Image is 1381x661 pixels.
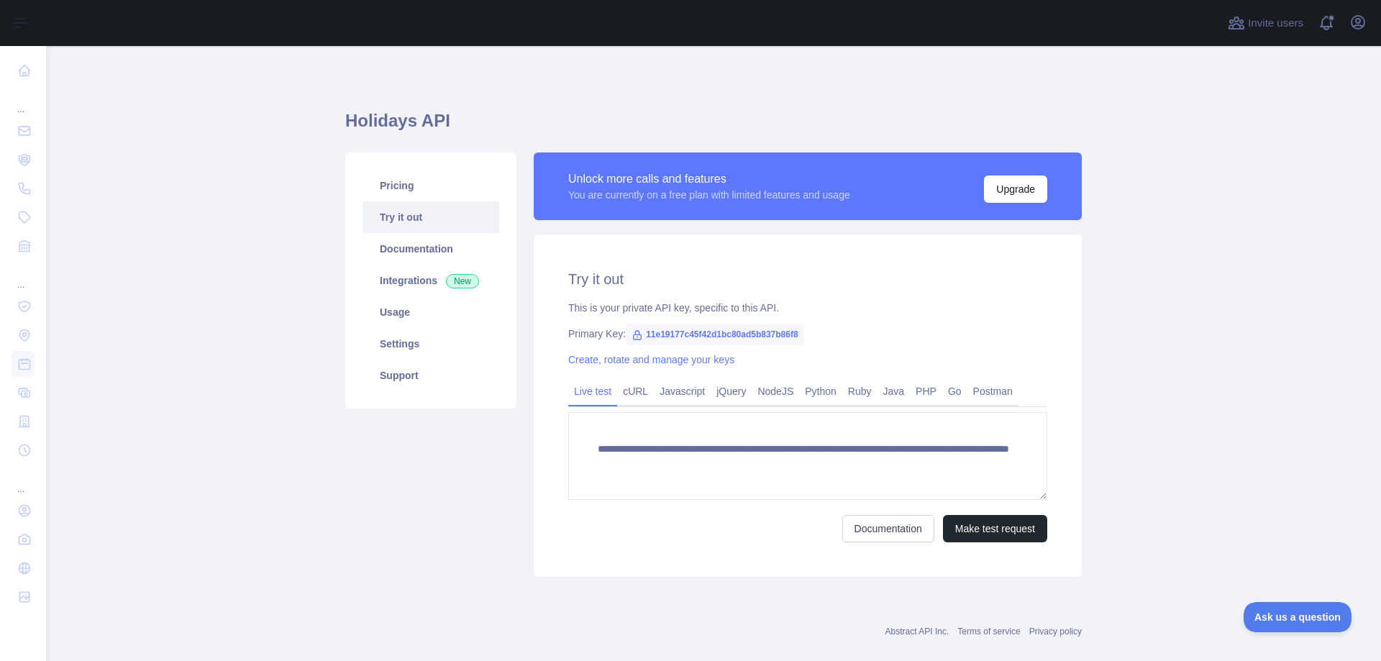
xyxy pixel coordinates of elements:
[568,327,1047,341] div: Primary Key:
[711,380,752,403] a: jQuery
[967,380,1018,403] a: Postman
[363,233,499,265] a: Documentation
[1244,602,1352,632] iframe: Toggle Customer Support
[568,269,1047,289] h2: Try it out
[885,626,949,637] a: Abstract API Inc.
[984,175,1047,203] button: Upgrade
[654,380,711,403] a: Javascript
[12,466,35,495] div: ...
[957,626,1020,637] a: Terms of service
[752,380,799,403] a: NodeJS
[363,360,499,391] a: Support
[568,170,850,188] div: Unlock more calls and features
[363,265,499,296] a: Integrations New
[1225,12,1306,35] button: Invite users
[345,109,1082,144] h1: Holidays API
[568,354,734,365] a: Create, rotate and manage your keys
[943,515,1047,542] button: Make test request
[568,188,850,202] div: You are currently on a free plan with limited features and usage
[568,380,617,403] a: Live test
[799,380,842,403] a: Python
[1029,626,1082,637] a: Privacy policy
[446,274,479,288] span: New
[363,201,499,233] a: Try it out
[842,515,934,542] a: Documentation
[12,262,35,291] div: ...
[910,380,942,403] a: PHP
[942,380,967,403] a: Go
[12,86,35,115] div: ...
[626,324,804,345] span: 11e19177c45f42d1bc80ad5b837b86f8
[363,328,499,360] a: Settings
[1248,15,1303,32] span: Invite users
[842,380,878,403] a: Ruby
[568,301,1047,315] div: This is your private API key, specific to this API.
[363,170,499,201] a: Pricing
[363,296,499,328] a: Usage
[878,380,911,403] a: Java
[617,380,654,403] a: cURL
